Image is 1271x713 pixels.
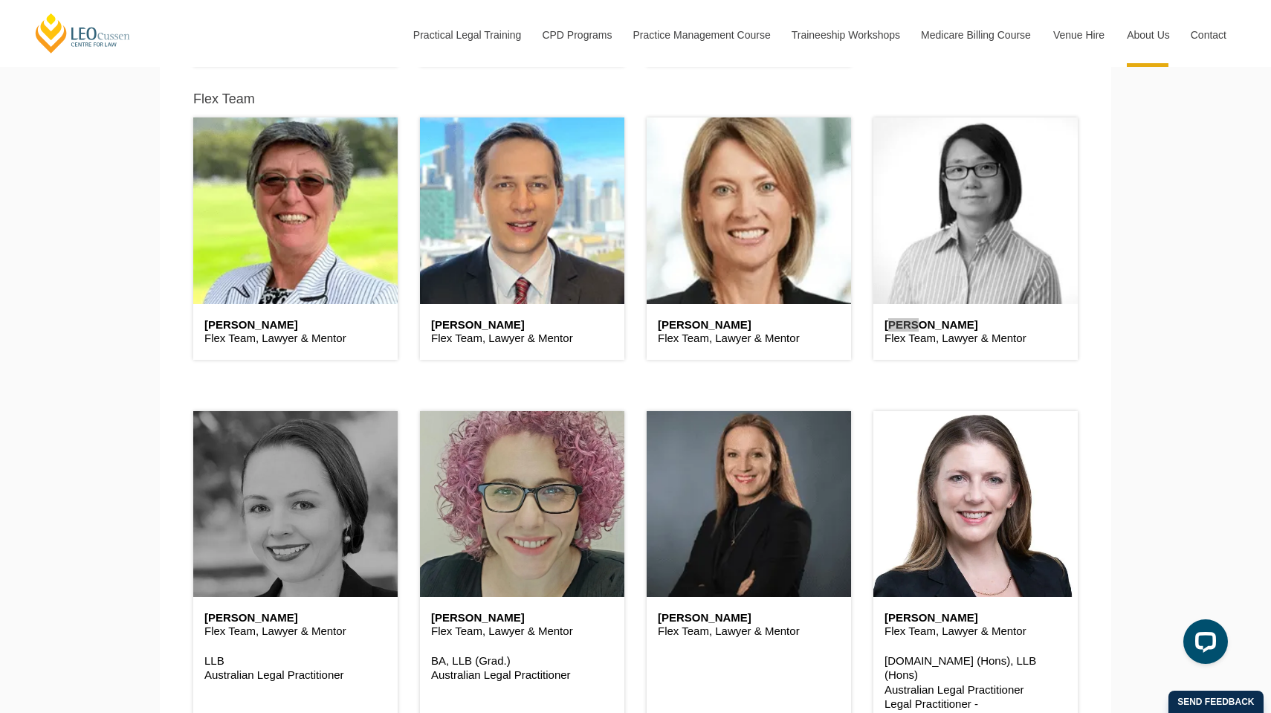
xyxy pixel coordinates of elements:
[884,331,1067,346] p: Flex Team, Lawyer & Mentor
[658,624,840,639] p: Flex Team, Lawyer & Mentor
[1180,3,1238,67] a: Contact
[204,319,387,332] h6: [PERSON_NAME]
[204,331,387,346] p: Flex Team, Lawyer & Mentor
[658,331,840,346] p: Flex Team, Lawyer & Mentor
[884,319,1067,332] h6: [PERSON_NAME]
[658,612,840,625] h6: [PERSON_NAME]
[910,3,1042,67] a: Medicare Billing Course
[431,624,613,639] p: Flex Team, Lawyer & Mentor
[431,331,613,346] p: Flex Team, Lawyer & Mentor
[884,612,1067,625] h6: [PERSON_NAME]
[658,319,840,332] h6: [PERSON_NAME]
[431,612,613,625] h6: [PERSON_NAME]
[204,654,387,683] p: LLB Australian Legal Practitioner
[884,624,1067,639] p: Flex Team, Lawyer & Mentor
[204,612,387,625] h6: [PERSON_NAME]
[431,654,613,683] p: BA, LLB (Grad.) Australian Legal Practitioner
[431,319,613,332] h6: [PERSON_NAME]
[33,12,132,54] a: [PERSON_NAME] Centre for Law
[1042,3,1116,67] a: Venue Hire
[531,3,621,67] a: CPD Programs
[780,3,910,67] a: Traineeship Workshops
[1171,613,1234,676] iframe: LiveChat chat widget
[1116,3,1180,67] a: About Us
[204,624,387,639] p: Flex Team, Lawyer & Mentor
[622,3,780,67] a: Practice Management Course
[193,92,255,107] h5: Flex Team
[402,3,531,67] a: Practical Legal Training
